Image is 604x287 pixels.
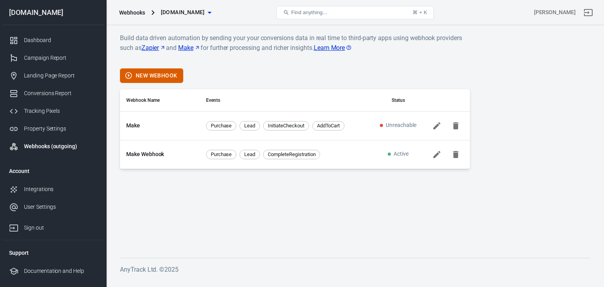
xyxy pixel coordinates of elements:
[24,142,97,151] div: Webhooks (outgoing)
[126,150,164,158] a: Make Webhook
[120,265,590,274] h6: AnyTrack Ltd. © 2025
[534,8,576,17] div: Account id: T08HiIaQ
[577,248,596,267] iframe: Intercom live chat
[3,31,103,49] a: Dashboard
[3,102,103,120] a: Tracking Pixels
[24,185,97,193] div: Integrations
[3,216,103,237] a: Sign out
[120,33,470,62] p: Build data driven automation by sending your your conversions data in real time to third-party ap...
[3,180,103,198] a: Integrations
[24,125,97,133] div: Property Settings
[208,151,235,158] span: Purchase
[24,224,97,232] div: Sign out
[314,43,352,53] a: Learn More
[24,36,97,44] div: Dashboard
[388,151,409,158] span: Active
[3,49,103,67] a: Campaign Report
[265,151,318,158] span: CompleteRegistration
[24,54,97,62] div: Campaign Report
[120,89,200,112] th: Webhook Name
[3,67,103,85] a: Landing Page Report
[579,3,598,22] a: Sign out
[24,203,97,211] div: User Settings
[142,43,166,53] a: Zapier
[200,89,374,112] th: Events
[265,122,307,130] span: InitiateCheckout
[161,7,205,17] span: bloomcooking.com
[208,122,235,130] span: Purchase
[3,120,103,138] a: Property Settings
[241,151,258,158] span: Lead
[241,122,258,130] span: Lead
[412,9,427,15] div: ⌘ + K
[291,9,327,15] span: Find anything...
[3,138,103,155] a: Webhooks (outgoing)
[119,9,145,17] div: Webhooks
[374,89,423,112] th: Status
[24,72,97,80] div: Landing Page Report
[24,107,97,115] div: Tracking Pixels
[126,121,140,130] a: Make
[120,68,183,83] button: New Webhook
[314,122,343,130] span: AddToCart
[3,198,103,216] a: User Settings
[24,89,97,98] div: Conversions Report
[3,243,103,262] li: Support
[158,5,214,20] button: [DOMAIN_NAME]
[380,122,416,129] span: Unreachable
[178,43,201,53] a: Make
[24,267,97,275] div: Documentation and Help
[3,162,103,180] li: Account
[3,85,103,102] a: Conversions Report
[276,6,434,19] button: Find anything...⌘ + K
[3,9,103,16] div: [DOMAIN_NAME]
